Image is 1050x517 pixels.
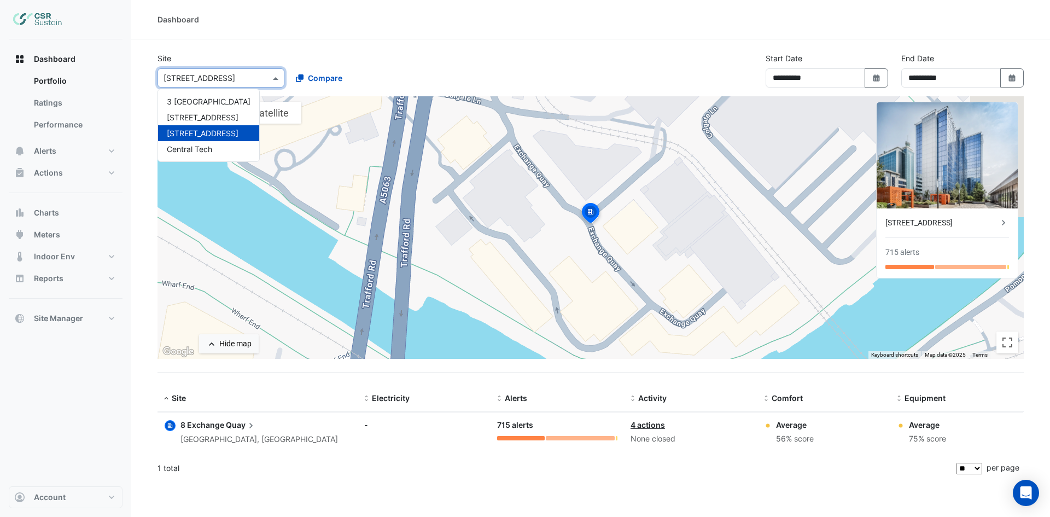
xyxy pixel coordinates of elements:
span: Equipment [905,393,946,403]
span: Map data ©2025 [925,352,966,358]
img: Company Logo [13,9,62,31]
button: Meters [9,224,122,246]
button: Keyboard shortcuts [871,351,918,359]
span: Activity [638,393,667,403]
span: Compare [308,72,342,84]
button: Alerts [9,140,122,162]
div: Open Intercom Messenger [1013,480,1039,506]
div: Dashboard [157,14,199,25]
div: Average [909,419,946,431]
label: Site [157,53,171,64]
div: 715 alerts [497,419,617,432]
span: Alerts [34,146,56,156]
app-icon: Indoor Env [14,251,25,262]
span: Charts [34,207,59,218]
div: [STREET_ADDRESS] [885,217,998,229]
img: site-pin-selected.svg [579,201,603,228]
span: Meters [34,229,60,240]
label: Start Date [766,53,802,64]
a: Terms (opens in new tab) [972,352,988,358]
app-icon: Dashboard [14,54,25,65]
app-icon: Reports [14,273,25,284]
span: Reports [34,273,63,284]
button: Show satellite imagery [241,102,301,124]
label: End Date [901,53,934,64]
div: 715 alerts [885,247,919,258]
img: Google [160,345,196,359]
span: Dashboard [34,54,75,65]
app-icon: Alerts [14,146,25,156]
fa-icon: Select Date [1007,73,1017,83]
span: Electricity [372,393,410,403]
span: Account [34,492,66,503]
div: - [364,419,485,431]
span: Site Manager [34,313,83,324]
span: Alerts [505,393,527,403]
span: 8 Exchange [180,420,224,429]
app-icon: Actions [14,167,25,178]
div: [GEOGRAPHIC_DATA], [GEOGRAPHIC_DATA] [180,433,338,446]
div: 1 total [157,455,954,482]
span: Site [172,393,186,403]
button: Compare [289,68,349,88]
a: Open this area in Google Maps (opens a new window) [160,345,196,359]
a: Performance [25,114,122,136]
button: Charts [9,202,122,224]
app-icon: Site Manager [14,313,25,324]
span: Indoor Env [34,251,75,262]
span: [STREET_ADDRESS] [167,113,238,122]
button: Toggle fullscreen view [996,332,1018,353]
button: Site Manager [9,307,122,329]
div: 75% score [909,433,946,445]
button: Actions [9,162,122,184]
button: Reports [9,268,122,289]
span: per page [987,463,1019,472]
span: Central Tech [167,144,212,154]
span: 3 [GEOGRAPHIC_DATA] [167,97,250,106]
button: Hide map [199,334,259,353]
span: Comfort [772,393,803,403]
div: Options List [158,89,259,161]
span: [STREET_ADDRESS] [167,129,238,138]
a: Portfolio [25,70,122,92]
app-icon: Charts [14,207,25,218]
fa-icon: Select Date [872,73,882,83]
app-icon: Meters [14,229,25,240]
div: Dashboard [9,70,122,140]
img: 8 Exchange Quay [877,102,1018,208]
button: Indoor Env [9,246,122,268]
div: Average [776,419,814,431]
span: Quay [226,419,256,431]
button: Account [9,486,122,508]
a: 4 actions [631,420,665,429]
a: Ratings [25,92,122,114]
button: Dashboard [9,48,122,70]
div: 56% score [776,433,814,445]
span: Actions [34,167,63,178]
div: Hide map [219,338,252,350]
div: None closed [631,433,751,445]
